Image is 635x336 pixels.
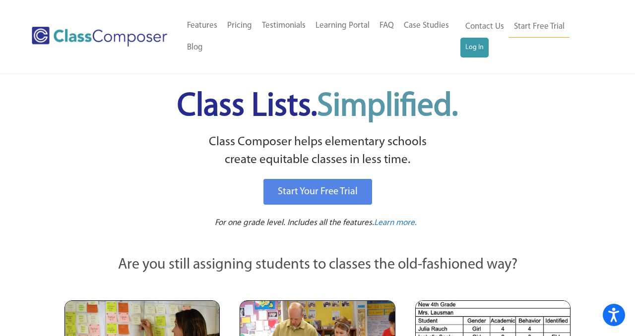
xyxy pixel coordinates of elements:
a: Start Your Free Trial [263,179,372,205]
a: Blog [182,37,208,58]
span: Start Your Free Trial [278,187,358,197]
a: Pricing [222,15,257,37]
span: Simplified. [317,91,458,123]
span: For one grade level. Includes all the features. [215,219,374,227]
span: Learn more. [374,219,417,227]
a: Start Free Trial [509,16,570,38]
a: Contact Us [460,16,509,38]
nav: Header Menu [182,15,460,58]
nav: Header Menu [460,16,596,57]
a: Learning Portal [311,15,375,37]
a: Case Studies [399,15,454,37]
a: Learn more. [374,217,417,229]
a: FAQ [375,15,399,37]
a: Log In [460,38,489,57]
p: Are you still assigning students to classes the old-fashioned way? [64,254,571,276]
img: Class Composer [32,27,167,47]
span: Class Lists. [177,91,458,123]
a: Features [182,15,222,37]
p: Class Composer helps elementary schools create equitable classes in less time. [63,133,572,169]
a: Testimonials [257,15,311,37]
